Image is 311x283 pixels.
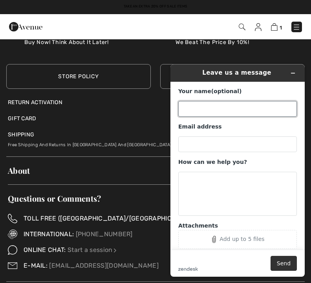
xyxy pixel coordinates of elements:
img: Search [239,24,245,30]
a: Return Activation [8,98,303,107]
span: E-MAIL: [24,262,48,269]
span: ONLINE CHAT: [24,246,66,254]
span: TOLL FREE ([GEOGRAPHIC_DATA]/[GEOGRAPHIC_DATA]): [24,215,198,222]
a: Gift Card [8,114,37,123]
img: Online Chat [112,248,118,253]
a: More Details [160,64,305,89]
a: Shipping [8,130,34,139]
a: [PHONE_NUMBER] [76,230,133,238]
a: 1ère Avenue [9,22,42,30]
a: Store Policy [6,64,151,89]
p: Buy Now! Think About It Later! [24,38,109,55]
img: Toll Free (Canada/US) [8,214,17,223]
iframe: Find more information here [164,58,311,283]
img: 1ère Avenue [9,19,42,35]
img: Shopping Bag [271,23,278,31]
img: Menu [293,23,300,31]
span: Help [19,6,35,13]
p: We Beat The Price By 10%! [176,38,279,55]
img: International [8,230,17,239]
a: 1 [271,22,282,31]
img: Contact us [8,261,17,270]
p: Free shipping and Returns in [GEOGRAPHIC_DATA] and [GEOGRAPHIC_DATA]. [8,139,303,149]
a: [EMAIL_ADDRESS][DOMAIN_NAME] [49,262,158,269]
span: INTERNATIONAL: [24,230,74,238]
span: About [8,158,303,183]
a: Take an Extra 20% Off Sale Items [124,4,188,8]
img: My Info [255,23,262,31]
a: Start a session [68,246,118,254]
span: 1 [280,25,282,31]
span: Questions or Comments? [8,186,303,211]
img: Online Chat [8,245,17,255]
